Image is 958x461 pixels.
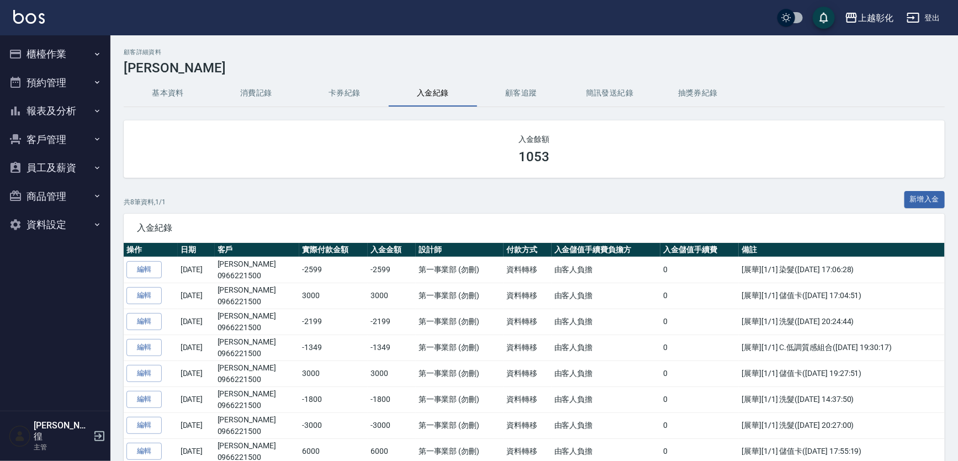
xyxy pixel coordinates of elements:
[552,257,660,283] td: 由客人負擔
[416,386,504,412] td: 第一事業部 (勿刪)
[4,210,106,239] button: 資料設定
[137,222,931,234] span: 入金紀錄
[660,309,739,335] td: 0
[215,257,300,283] td: [PERSON_NAME]
[4,97,106,125] button: 報表及分析
[126,313,162,330] a: 編輯
[416,361,504,386] td: 第一事業部 (勿刪)
[4,182,106,211] button: 商品管理
[299,335,368,361] td: -1349
[416,243,504,257] th: 設計師
[178,335,215,361] td: [DATE]
[218,270,297,282] p: 0966221500
[215,386,300,412] td: [PERSON_NAME]
[124,80,212,107] button: 基本資料
[34,420,90,442] h5: [PERSON_NAME]徨
[13,10,45,24] img: Logo
[904,191,945,208] button: 新增入金
[215,335,300,361] td: [PERSON_NAME]
[126,261,162,278] a: 編輯
[126,287,162,304] a: 編輯
[858,11,893,25] div: 上越彰化
[739,243,945,257] th: 備註
[565,80,654,107] button: 簡訊發送紀錄
[215,412,300,438] td: [PERSON_NAME]
[178,309,215,335] td: [DATE]
[4,153,106,182] button: 員工及薪資
[552,335,660,361] td: 由客人負擔
[504,257,552,283] td: 資料轉移
[124,243,178,257] th: 操作
[126,417,162,434] a: 編輯
[368,386,416,412] td: -1800
[215,309,300,335] td: [PERSON_NAME]
[218,322,297,333] p: 0966221500
[416,283,504,309] td: 第一事業部 (勿刪)
[660,386,739,412] td: 0
[300,80,389,107] button: 卡券紀錄
[368,243,416,257] th: 入金金額
[739,412,945,438] td: [展華][1/1] 洗髮([DATE] 20:27:00)
[4,40,106,68] button: 櫃檯作業
[215,243,300,257] th: 客戶
[739,361,945,386] td: [展華][1/1] 儲值卡([DATE] 19:27:51)
[416,257,504,283] td: 第一事業部 (勿刪)
[739,283,945,309] td: [展華][1/1] 儲值卡([DATE] 17:04:51)
[504,361,552,386] td: 資料轉移
[218,400,297,411] p: 0966221500
[124,49,945,56] h2: 顧客詳細資料
[178,412,215,438] td: [DATE]
[137,134,931,145] h2: 入金餘額
[299,386,368,412] td: -1800
[739,309,945,335] td: [展華][1/1] 洗髮([DATE] 20:24:44)
[504,243,552,257] th: 付款方式
[504,335,552,361] td: 資料轉移
[178,257,215,283] td: [DATE]
[552,243,660,257] th: 入金儲值手續費負擔方
[178,386,215,412] td: [DATE]
[739,257,945,283] td: [展華][1/1] 染髮([DATE] 17:06:28)
[654,80,742,107] button: 抽獎券紀錄
[477,80,565,107] button: 顧客追蹤
[552,386,660,412] td: 由客人負擔
[504,309,552,335] td: 資料轉移
[126,443,162,460] a: 編輯
[218,374,297,385] p: 0966221500
[416,412,504,438] td: 第一事業部 (勿刪)
[813,7,835,29] button: save
[9,425,31,447] img: Person
[126,365,162,382] a: 編輯
[215,283,300,309] td: [PERSON_NAME]
[660,283,739,309] td: 0
[299,257,368,283] td: -2599
[299,309,368,335] td: -2199
[504,283,552,309] td: 資料轉移
[368,335,416,361] td: -1349
[368,283,416,309] td: 3000
[299,283,368,309] td: 3000
[126,339,162,356] a: 編輯
[552,361,660,386] td: 由客人負擔
[389,80,477,107] button: 入金紀錄
[739,386,945,412] td: [展華][1/1] 洗髮([DATE] 14:37:50)
[660,335,739,361] td: 0
[4,68,106,97] button: 預約管理
[368,412,416,438] td: -3000
[34,442,90,452] p: 主管
[4,125,106,154] button: 客戶管理
[552,309,660,335] td: 由客人負擔
[124,60,945,76] h3: [PERSON_NAME]
[552,283,660,309] td: 由客人負擔
[840,7,898,29] button: 上越彰化
[178,243,215,257] th: 日期
[218,296,297,308] p: 0966221500
[368,361,416,386] td: 3000
[660,361,739,386] td: 0
[299,412,368,438] td: -3000
[299,243,368,257] th: 實際付款金額
[519,149,550,165] h3: 1053
[368,309,416,335] td: -2199
[299,361,368,386] td: 3000
[416,335,504,361] td: 第一事業部 (勿刪)
[126,391,162,408] a: 編輯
